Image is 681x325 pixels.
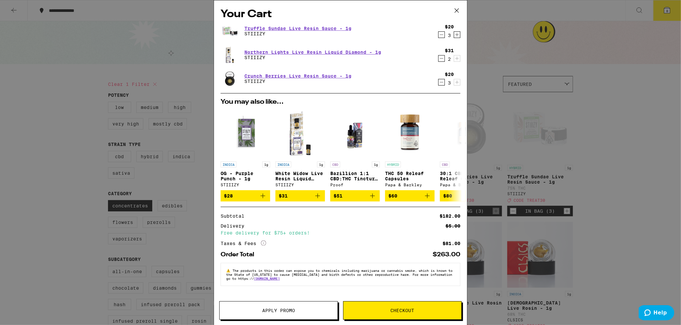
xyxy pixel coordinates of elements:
[433,252,460,258] div: $263.00
[244,79,351,84] p: STIIIZY
[438,79,445,86] button: Decrement
[317,162,325,167] p: 1g
[440,190,489,201] button: Add to bag
[454,55,460,62] button: Increment
[330,183,380,187] div: Proof
[219,301,338,320] button: Apply Promo
[221,109,270,158] img: STIIIZY - OG - Purple Punch - 1g
[372,162,380,167] p: 1g
[445,33,454,38] div: 3
[221,224,249,228] div: Delivery
[440,171,489,181] p: 30:1 CBD:THC Releaf Capsules - 30mg
[385,109,435,190] a: Open page for THC 50 Releaf Capsules from Papa & Barkley
[330,109,380,158] img: Proof - Bazillion 1:1 CBD:THC Tincture - 1000mg
[443,241,460,246] div: $81.00
[440,183,489,187] div: Papa & Barkley
[391,308,414,313] span: Checkout
[445,72,454,77] div: $20
[226,269,233,272] span: ⚠️
[330,162,340,167] p: CBD
[221,252,259,258] div: Order Total
[254,276,280,280] a: [DOMAIN_NAME]
[440,162,450,167] p: CBD
[244,50,381,55] a: Northern Lights Live Resin Liquid Diamond - 1g
[388,193,397,199] span: $60
[385,162,401,167] p: HYBRID
[275,190,325,201] button: Add to bag
[385,171,435,181] p: THC 50 Releaf Capsules
[221,240,266,246] div: Taxes & Fees
[221,7,460,22] h2: Your Cart
[221,214,249,218] div: Subtotal
[639,305,674,322] iframe: Opens a widget where you can find more information
[244,73,351,79] a: Crunch Berries Live Resin Sauce - 1g
[221,46,239,64] img: STIIIZY - Northern Lights Live Resin Liquid Diamond - 1g
[438,55,445,62] button: Decrement
[275,171,325,181] p: White Widow Live Resin Liquid Diamonds - 1g
[221,69,239,88] img: STIIIZY - Crunch Berries Live Resin Sauce - 1g
[224,193,233,199] span: $28
[226,269,452,280] span: The products in this order can expose you to chemicals including marijuana or cannabis smoke, whi...
[279,193,288,199] span: $31
[445,56,454,62] div: 2
[440,109,489,158] img: Papa & Barkley - 30:1 CBD:THC Releaf Capsules - 30mg
[330,171,380,181] p: Bazillion 1:1 CBD:THC Tincture - 1000mg
[275,109,325,190] a: Open page for White Widow Live Resin Liquid Diamonds - 1g from STIIIZY
[244,31,351,36] p: STIIIZY
[440,214,460,218] div: $182.00
[445,24,454,29] div: $20
[385,109,435,158] img: Papa & Barkley - THC 50 Releaf Capsules
[443,193,452,199] span: $80
[445,48,454,53] div: $31
[330,190,380,201] button: Add to bag
[244,26,351,31] a: Truffle Sundae Live Resin Sauce - 1g
[330,109,380,190] a: Open page for Bazillion 1:1 CBD:THC Tincture - 1000mg from Proof
[221,22,239,40] img: STIIIZY - Truffle Sundae Live Resin Sauce - 1g
[275,162,291,167] p: INDICA
[385,183,435,187] div: Papa & Barkley
[445,80,454,86] div: 3
[438,31,445,38] button: Decrement
[221,231,460,235] div: Free delivery for $75+ orders!
[221,171,270,181] p: OG - Purple Punch - 1g
[221,162,236,167] p: INDICA
[334,193,342,199] span: $51
[262,162,270,167] p: 1g
[454,31,460,38] button: Increment
[343,301,462,320] button: Checkout
[454,79,460,86] button: Increment
[221,190,270,201] button: Add to bag
[446,224,460,228] div: $5.00
[244,55,381,60] p: STIIIZY
[385,190,435,201] button: Add to bag
[221,99,460,105] h2: You may also like...
[221,109,270,190] a: Open page for OG - Purple Punch - 1g from STIIIZY
[275,109,325,158] img: STIIIZY - White Widow Live Resin Liquid Diamonds - 1g
[262,308,295,313] span: Apply Promo
[221,183,270,187] div: STIIIZY
[440,109,489,190] a: Open page for 30:1 CBD:THC Releaf Capsules - 30mg from Papa & Barkley
[275,183,325,187] div: STIIIZY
